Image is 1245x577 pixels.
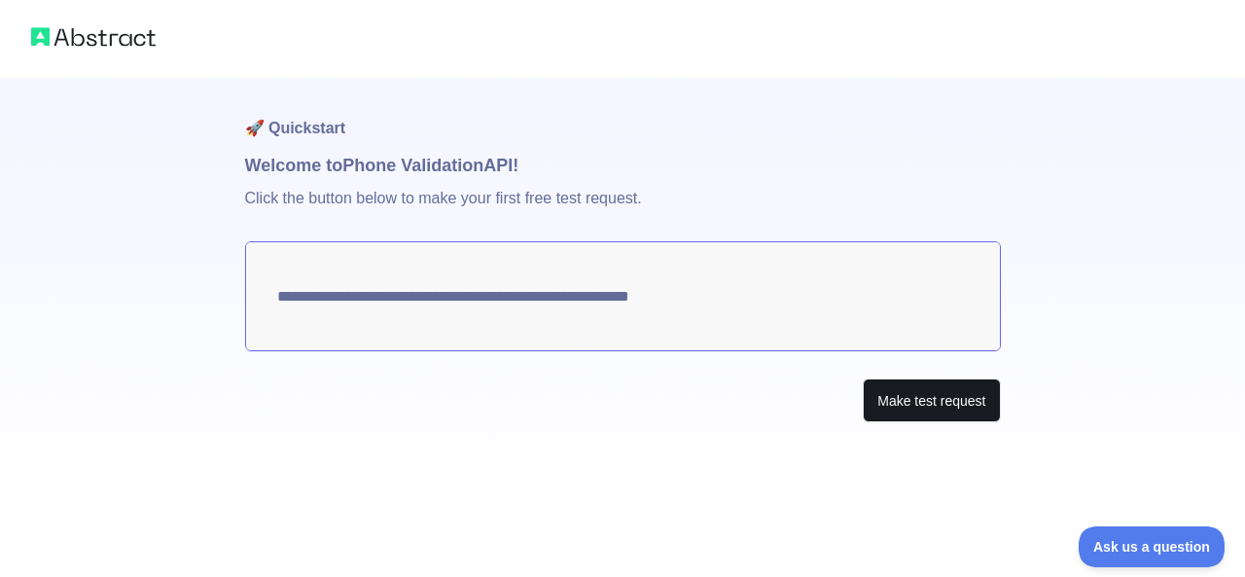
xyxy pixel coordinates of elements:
h1: Welcome to Phone Validation API! [245,152,1001,179]
h1: 🚀 Quickstart [245,78,1001,152]
img: Abstract logo [31,23,156,51]
p: Click the button below to make your first free test request. [245,179,1001,241]
iframe: Toggle Customer Support [1079,526,1226,567]
button: Make test request [863,379,1000,422]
